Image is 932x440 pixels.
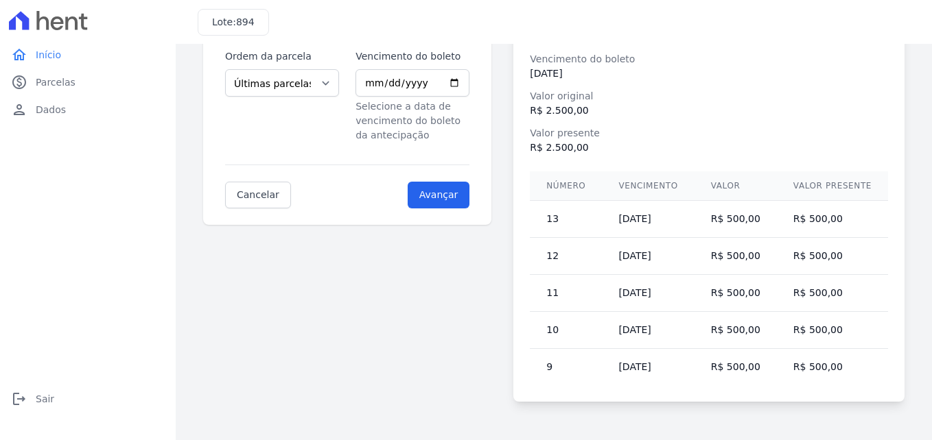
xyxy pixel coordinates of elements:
dt: Vencimento do boleto [530,52,888,66]
a: Cancelar [225,182,291,208]
td: [DATE] [602,349,694,386]
td: [DATE] [602,275,694,312]
td: R$ 500,00 [695,238,777,275]
td: [DATE] [602,201,694,238]
td: R$ 500,00 [777,312,888,349]
td: R$ 500,00 [777,349,888,386]
h3: Lote: [212,15,255,29]
a: logoutSair [5,385,170,413]
input: Avançar [408,182,470,208]
th: Número [530,171,602,201]
dd: [DATE] [530,66,888,81]
th: Valor [695,171,777,201]
span: Sair [36,392,54,406]
p: Selecione a data de vencimento do boleto da antecipação [356,99,469,143]
span: Dados [36,103,66,117]
th: Vencimento [602,171,694,201]
span: 894 [236,16,255,27]
td: 11 [530,275,602,312]
td: R$ 500,00 [695,312,777,349]
i: paid [11,74,27,90]
td: [DATE] [602,238,694,275]
td: R$ 500,00 [777,201,888,238]
td: [DATE] [602,312,694,349]
th: Valor presente [777,171,888,201]
dd: R$ 2.500,00 [530,103,888,118]
a: homeInício [5,41,170,69]
i: logout [11,391,27,407]
td: 13 [530,201,602,238]
a: paidParcelas [5,69,170,96]
i: home [11,47,27,63]
dt: Valor original [530,89,888,103]
td: 10 [530,312,602,349]
span: Parcelas [36,75,75,89]
label: Vencimento do boleto [356,49,469,64]
dd: R$ 2.500,00 [530,140,888,155]
a: personDados [5,96,170,123]
td: 12 [530,238,602,275]
dt: Valor presente [530,126,888,140]
label: Ordem da parcela [225,49,339,64]
td: R$ 500,00 [777,238,888,275]
td: R$ 500,00 [695,275,777,312]
td: R$ 500,00 [695,201,777,238]
span: Início [36,48,61,62]
td: R$ 500,00 [695,349,777,386]
i: person [11,101,27,118]
td: R$ 500,00 [777,275,888,312]
td: 9 [530,349,602,386]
